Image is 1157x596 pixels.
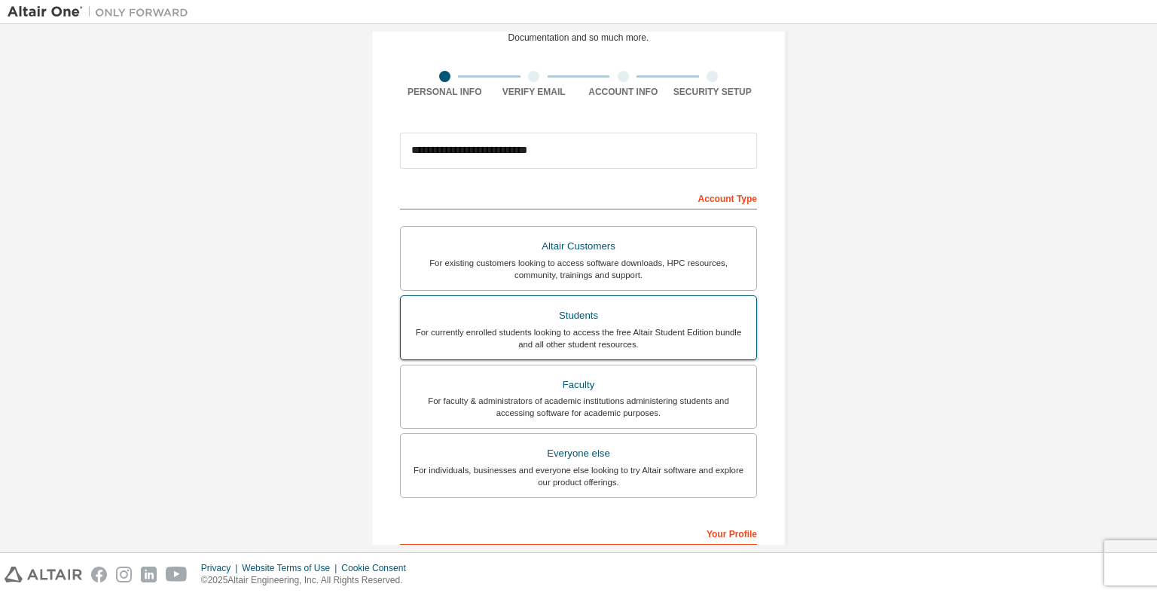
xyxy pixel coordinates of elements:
div: Your Profile [400,521,757,545]
div: Personal Info [400,86,490,98]
div: Verify Email [490,86,579,98]
p: © 2025 Altair Engineering, Inc. All Rights Reserved. [201,574,415,587]
div: For faculty & administrators of academic institutions administering students and accessing softwa... [410,395,747,419]
img: instagram.svg [116,567,132,582]
div: Faculty [410,374,747,396]
div: Students [410,305,747,326]
img: altair_logo.svg [5,567,82,582]
div: Cookie Consent [341,562,414,574]
div: Everyone else [410,443,747,464]
div: Website Terms of Use [242,562,341,574]
img: linkedin.svg [141,567,157,582]
div: Privacy [201,562,242,574]
img: youtube.svg [166,567,188,582]
div: Altair Customers [410,236,747,257]
div: For Free Trials, Licenses, Downloads, Learning & Documentation and so much more. [480,20,678,44]
div: For individuals, businesses and everyone else looking to try Altair software and explore our prod... [410,464,747,488]
div: For existing customers looking to access software downloads, HPC resources, community, trainings ... [410,257,747,281]
img: Altair One [8,5,196,20]
img: facebook.svg [91,567,107,582]
div: Security Setup [668,86,758,98]
div: For currently enrolled students looking to access the free Altair Student Edition bundle and all ... [410,326,747,350]
div: Account Info [578,86,668,98]
div: Account Type [400,185,757,209]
